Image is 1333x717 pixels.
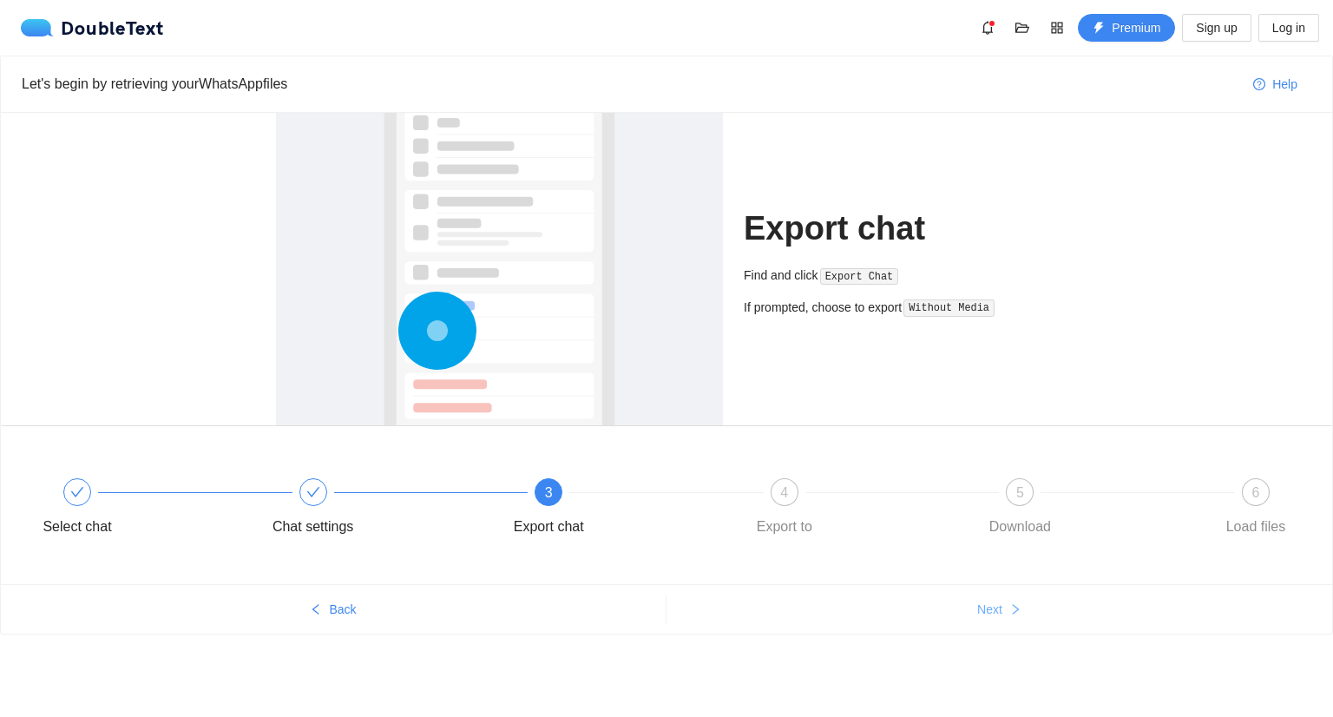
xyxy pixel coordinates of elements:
[1239,70,1311,98] button: question-circleHelp
[1043,14,1071,42] button: appstore
[21,19,164,36] div: DoubleText
[1009,603,1021,617] span: right
[22,73,1239,95] div: Let's begin by retrieving your WhatsApp files
[903,299,994,317] code: Without Media
[310,603,322,617] span: left
[1258,14,1319,42] button: Log in
[1112,18,1160,37] span: Premium
[757,513,812,541] div: Export to
[498,478,734,541] div: 3Export chat
[1205,478,1306,541] div: 6Load files
[273,513,353,541] div: Chat settings
[263,478,499,541] div: Chat settings
[514,513,584,541] div: Export chat
[43,513,111,541] div: Select chat
[744,298,1057,318] div: If prompted, choose to export
[1253,78,1265,92] span: question-circle
[1008,14,1036,42] button: folder-open
[1252,485,1260,500] span: 6
[989,513,1051,541] div: Download
[329,600,356,619] span: Back
[545,485,553,500] span: 3
[975,21,1001,35] span: bell
[1182,14,1251,42] button: Sign up
[1272,18,1305,37] span: Log in
[1044,21,1070,35] span: appstore
[1226,513,1286,541] div: Load files
[780,485,788,500] span: 4
[21,19,61,36] img: logo
[1272,75,1297,94] span: Help
[70,485,84,499] span: check
[744,208,1057,249] h1: Export chat
[820,268,898,286] code: Export Chat
[306,485,320,499] span: check
[1093,22,1105,36] span: thunderbolt
[27,478,263,541] div: Select chat
[1016,485,1024,500] span: 5
[1,595,666,623] button: leftBack
[744,266,1057,286] div: Find and click
[1078,14,1175,42] button: thunderboltPremium
[21,19,164,36] a: logoDoubleText
[969,478,1205,541] div: 5Download
[734,478,970,541] div: 4Export to
[666,595,1332,623] button: Nextright
[1196,18,1237,37] span: Sign up
[974,14,1001,42] button: bell
[1009,21,1035,35] span: folder-open
[977,600,1002,619] span: Next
